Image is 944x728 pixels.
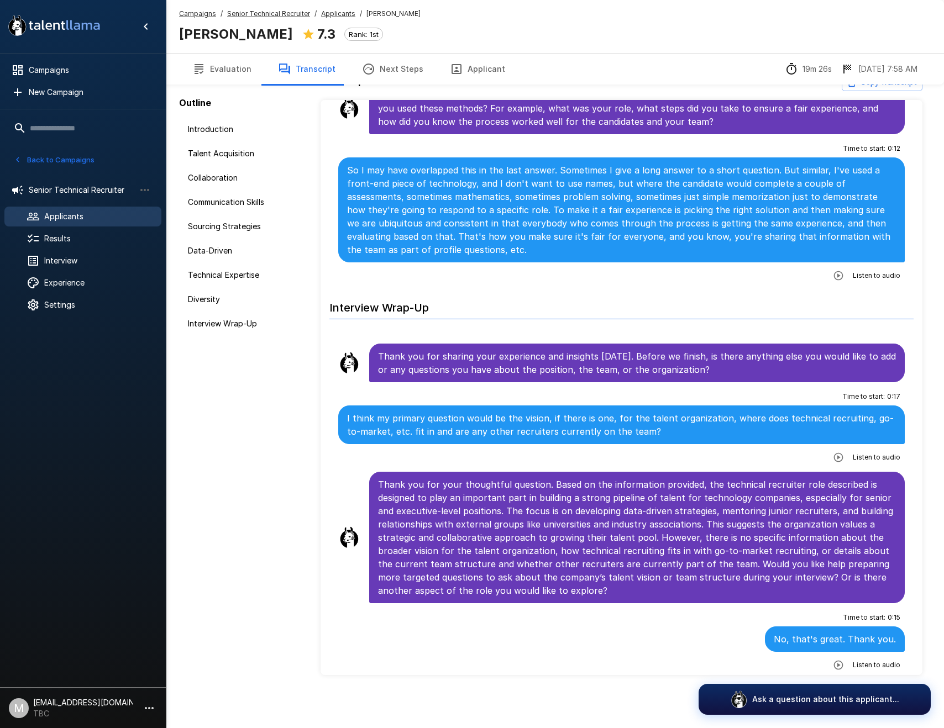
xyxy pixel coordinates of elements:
[437,54,518,85] button: Applicant
[188,318,298,329] span: Interview Wrap-Up
[378,350,896,376] p: Thank you for sharing your experience and insights [DATE]. Before we finish, is there anything el...
[858,64,917,75] p: [DATE] 7:58 AM
[349,54,437,85] button: Next Steps
[321,9,355,18] u: Applicants
[888,612,900,623] span: 0 : 15
[699,684,931,715] button: Ask a question about this applicant...
[188,124,298,135] span: Introduction
[853,452,900,463] span: Listen to audio
[188,148,298,159] span: Talent Acquisition
[179,217,307,236] div: Sourcing Strategies
[378,478,896,597] p: Thank you for your thoughtful question. Based on the information provided, the technical recruite...
[843,143,885,154] span: Time to start :
[179,241,307,261] div: Data-Driven
[179,314,307,334] div: Interview Wrap-Up
[842,391,885,402] span: Time to start :
[887,391,900,402] span: 0 : 17
[179,168,307,188] div: Collaboration
[338,97,360,119] img: llama_clean.png
[347,412,896,438] p: I think my primary question would be the vision, if there is one, for the talent organization, wh...
[378,88,896,128] p: Thanks for describing the tools and technology you’ve used. Could you walk me through a specific ...
[221,8,223,19] span: /
[843,612,885,623] span: Time to start :
[785,62,832,76] div: The time between starting and completing the interview
[853,270,900,281] span: Listen to audio
[179,289,307,309] div: Diversity
[338,352,360,374] img: llama_clean.png
[188,172,298,183] span: Collaboration
[360,8,362,19] span: /
[179,97,211,108] b: Outline
[730,690,748,708] img: logo_glasses@2x.png
[841,62,917,76] div: The date and time when the interview was completed
[321,76,368,87] b: Transcript
[752,694,899,705] p: Ask a question about this applicant...
[345,30,382,39] span: Rank: 1st
[179,54,265,85] button: Evaluation
[188,221,298,232] span: Sourcing Strategies
[188,197,298,208] span: Communication Skills
[803,64,832,75] p: 19m 26s
[853,660,900,671] span: Listen to audio
[188,245,298,256] span: Data-Driven
[179,119,307,139] div: Introduction
[317,26,335,42] b: 7.3
[179,265,307,285] div: Technical Expertise
[179,9,216,18] u: Campaigns
[179,192,307,212] div: Communication Skills
[265,54,349,85] button: Transcript
[347,163,896,256] p: So I may have overlapped this in the last answer. Sometimes I give a long answer to a short quest...
[188,294,298,305] span: Diversity
[188,270,298,281] span: Technical Expertise
[179,26,293,42] b: [PERSON_NAME]
[314,8,317,19] span: /
[338,526,360,548] img: llama_clean.png
[888,143,900,154] span: 0 : 12
[366,8,421,19] span: [PERSON_NAME]
[179,144,307,163] div: Talent Acquisition
[329,290,914,319] h6: Interview Wrap-Up
[774,632,896,646] p: No, that's great. Thank you.
[227,9,310,18] u: Senior Technical Recruiter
